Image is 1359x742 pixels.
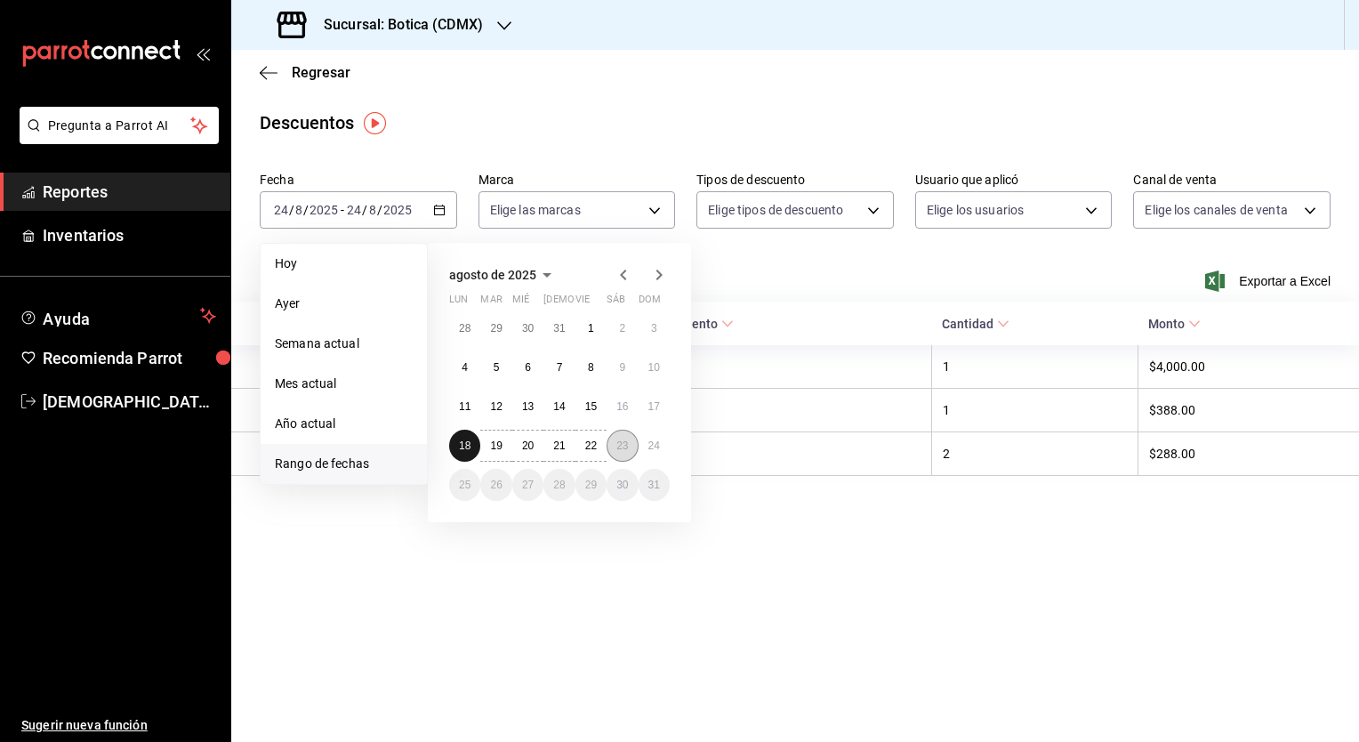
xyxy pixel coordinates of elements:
[43,180,216,204] span: Reportes
[575,294,590,312] abbr: viernes
[341,203,344,217] span: -
[522,400,534,413] abbr: 13 de agosto de 2025
[648,361,660,374] abbr: 10 de agosto de 2025
[575,469,607,501] button: 29 de agosto de 2025
[480,391,511,423] button: 12 de agosto de 2025
[1138,389,1359,432] th: $388.00
[619,361,625,374] abbr: 9 de agosto de 2025
[449,351,480,383] button: 4 de agosto de 2025
[915,173,1113,186] label: Usuario que aplicó
[553,479,565,491] abbr: 28 de agosto de 2025
[462,361,468,374] abbr: 4 de agosto de 2025
[459,479,470,491] abbr: 25 de agosto de 2025
[585,440,597,452] abbr: 22 de agosto de 2025
[512,469,543,501] button: 27 de agosto de 2025
[449,469,480,501] button: 25 de agosto de 2025
[310,14,483,36] h3: Sucursal: Botica (CDMX)
[48,117,191,135] span: Pregunta a Parrot AI
[512,351,543,383] button: 6 de agosto de 2025
[696,173,894,186] label: Tipos de descuento
[260,64,350,81] button: Regresar
[607,391,638,423] button: 16 de agosto de 2025
[588,361,594,374] abbr: 8 de agosto de 2025
[43,390,216,414] span: [DEMOGRAPHIC_DATA][PERSON_NAME][DATE]
[553,322,565,335] abbr: 31 de julio de 2025
[303,203,309,217] span: /
[512,312,543,344] button: 30 de julio de 2025
[639,294,661,312] abbr: domingo
[931,389,1138,432] th: 1
[639,469,670,501] button: 31 de agosto de 2025
[449,430,480,462] button: 18 de agosto de 2025
[43,223,216,247] span: Inventarios
[362,203,367,217] span: /
[512,294,529,312] abbr: miércoles
[585,400,597,413] abbr: 15 de agosto de 2025
[525,361,531,374] abbr: 6 de agosto de 2025
[449,268,536,282] span: agosto de 2025
[275,254,413,273] span: Hoy
[1209,270,1331,292] button: Exportar a Excel
[377,203,382,217] span: /
[616,400,628,413] abbr: 16 de agosto de 2025
[309,203,339,217] input: ----
[260,109,354,136] div: Descuentos
[368,203,377,217] input: --
[490,440,502,452] abbr: 19 de agosto de 2025
[231,389,602,432] th: [PERSON_NAME]
[588,322,594,335] abbr: 1 de agosto de 2025
[289,203,294,217] span: /
[543,312,575,344] button: 31 de julio de 2025
[557,361,563,374] abbr: 7 de agosto de 2025
[639,391,670,423] button: 17 de agosto de 2025
[522,322,534,335] abbr: 30 de julio de 2025
[480,469,511,501] button: 26 de agosto de 2025
[648,479,660,491] abbr: 31 de agosto de 2025
[1148,317,1201,331] span: Monto
[1133,173,1331,186] label: Canal de venta
[20,107,219,144] button: Pregunta a Parrot AI
[196,46,210,60] button: open_drawer_menu
[931,345,1138,389] th: 1
[12,129,219,148] a: Pregunta a Parrot AI
[478,173,676,186] label: Marca
[512,430,543,462] button: 20 de agosto de 2025
[275,335,413,353] span: Semana actual
[616,440,628,452] abbr: 23 de agosto de 2025
[490,201,581,219] span: Elige las marcas
[543,469,575,501] button: 28 de agosto de 2025
[260,173,457,186] label: Fecha
[459,400,470,413] abbr: 11 de agosto de 2025
[639,430,670,462] button: 24 de agosto de 2025
[275,294,413,313] span: Ayer
[607,294,625,312] abbr: sábado
[21,716,216,735] span: Sugerir nueva función
[602,345,932,389] th: Orden
[931,432,1138,476] th: 2
[273,203,289,217] input: --
[543,430,575,462] button: 21 de agosto de 2025
[275,375,413,393] span: Mes actual
[607,469,638,501] button: 30 de agosto de 2025
[346,203,362,217] input: --
[648,400,660,413] abbr: 17 de agosto de 2025
[543,294,648,312] abbr: jueves
[43,346,216,370] span: Recomienda Parrot
[1138,345,1359,389] th: $4,000.00
[708,201,843,219] span: Elige tipos de descuento
[602,432,932,476] th: Orden
[43,305,193,327] span: Ayuda
[231,432,602,476] th: [PERSON_NAME]
[619,322,625,335] abbr: 2 de agosto de 2025
[382,203,413,217] input: ----
[648,440,660,452] abbr: 24 de agosto de 2025
[553,400,565,413] abbr: 14 de agosto de 2025
[585,479,597,491] abbr: 29 de agosto de 2025
[292,64,350,81] span: Regresar
[602,389,932,432] th: Orden
[1138,432,1359,476] th: $288.00
[575,312,607,344] button: 1 de agosto de 2025
[616,479,628,491] abbr: 30 de agosto de 2025
[575,430,607,462] button: 22 de agosto de 2025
